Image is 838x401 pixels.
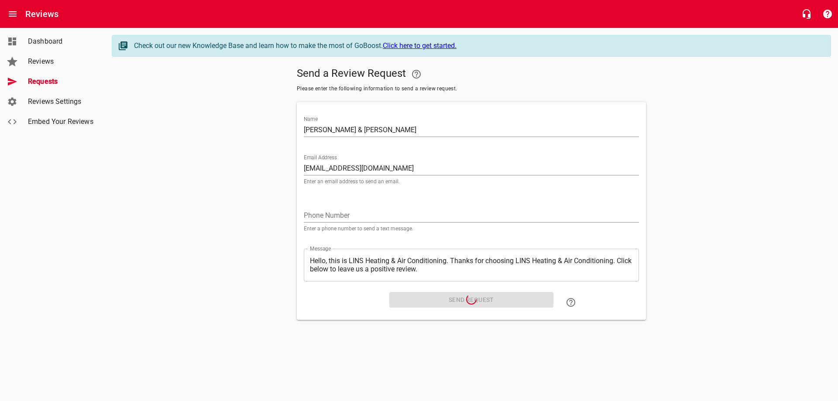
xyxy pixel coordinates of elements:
label: Email Address [304,155,337,160]
button: Open drawer [2,3,23,24]
span: Reviews Settings [28,96,94,107]
span: Embed Your Reviews [28,117,94,127]
textarea: Hello, this is LINS Heating & Air Conditioning. Thanks for choosing LINS Heating & Air Conditioni... [310,257,633,273]
label: Name [304,117,318,122]
p: Enter a phone number to send a text message. [304,226,639,231]
span: Requests [28,76,94,87]
span: Please enter the following information to send a review request. [297,85,646,93]
a: Your Google or Facebook account must be connected to "Send a Review Request" [406,64,427,85]
h5: Send a Review Request [297,64,646,85]
a: Learn how to "Send a Review Request" [560,292,581,313]
span: Reviews [28,56,94,67]
span: Dashboard [28,36,94,47]
button: Live Chat [796,3,817,24]
a: Click here to get started. [383,41,457,50]
p: Enter an email address to send an email. [304,179,639,184]
button: Support Portal [817,3,838,24]
h6: Reviews [25,7,58,21]
div: Check out our new Knowledge Base and learn how to make the most of GoBoost. [134,41,822,51]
